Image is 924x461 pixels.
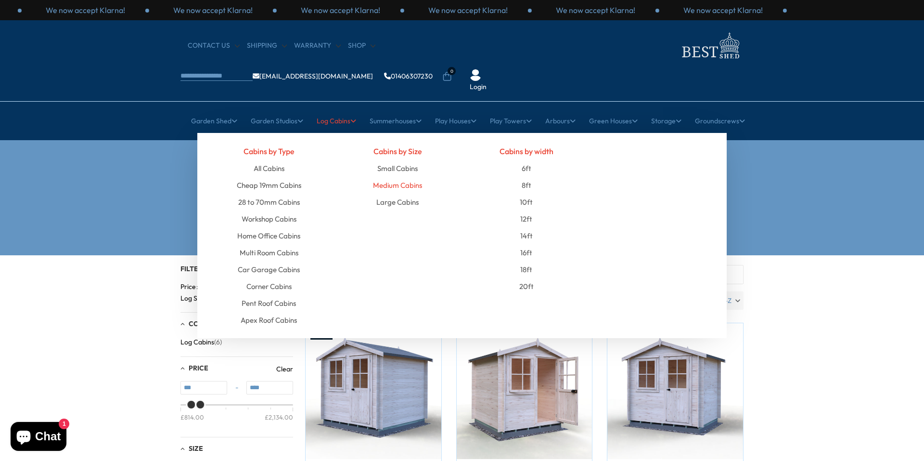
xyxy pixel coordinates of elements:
[370,109,422,133] a: Summerhouses
[522,160,531,177] a: 6ft
[46,5,125,15] p: We now accept Klarna!
[241,312,297,329] a: Apex Roof Cabins
[341,143,455,160] h4: Cabins by Size
[246,278,292,295] a: Corner Cabins
[242,295,296,312] a: Pent Roof Cabins
[237,177,301,194] a: Cheap 19mm Cabins
[373,177,422,194] a: Medium Cabins
[180,264,213,273] span: Filter By
[254,160,284,177] a: All Cabins
[522,177,531,194] a: 8ft
[265,412,293,421] div: £2,134.00
[317,109,356,133] a: Log Cabins
[212,143,326,160] h4: Cabins by Type
[442,72,452,81] a: 0
[237,227,300,244] a: Home Office Cabins
[246,381,293,395] input: Max value
[470,69,481,81] img: User Icon
[253,73,373,79] a: [EMAIL_ADDRESS][DOMAIN_NAME]
[189,364,208,372] span: Price
[376,194,419,211] a: Large Cabins
[189,444,203,453] span: Size
[188,41,240,51] a: CONTACT US
[520,261,532,278] a: 18ft
[240,244,298,261] a: Multi Room Cabins
[180,282,200,292] span: Price
[242,211,296,227] a: Workshop Cabins
[189,319,232,328] span: Collection
[589,109,638,133] a: Green Houses
[545,109,576,133] a: Arbours
[676,30,744,61] img: logo
[180,293,209,303] span: Log Size
[22,5,149,15] div: 1 / 3
[301,5,380,15] p: We now accept Klarna!
[490,109,532,133] a: Play Towers
[348,41,375,51] a: Shop
[520,244,532,261] a: 16ft
[519,278,534,295] a: 20ft
[306,323,441,459] img: Shire Avesbury 8x8 Log Cabin 19mm interlock Cladding - Best Shed
[607,323,743,459] img: Shire Avesbury(Pembrook) 8x6 Log Cabin 19mm interlock Cladding - Best Shed
[651,109,681,133] a: Storage
[532,5,659,15] div: 2 / 3
[377,160,418,177] a: Small Cabins
[470,82,487,92] a: Login
[238,194,300,211] a: 28 to 70mm Cabins
[191,109,237,133] a: Garden Shed
[659,5,787,15] div: 3 / 3
[404,5,532,15] div: 1 / 3
[520,211,532,227] a: 12ft
[149,5,277,15] div: 2 / 3
[180,335,222,349] button: Log Cabins (6)
[294,41,341,51] a: Warranty
[469,143,584,160] h4: Cabins by width
[683,5,763,15] p: We now accept Klarna!
[180,404,293,430] div: Price
[435,109,476,133] a: Play Houses
[227,383,246,393] span: -
[180,412,204,421] div: £814.00
[173,5,253,15] p: We now accept Klarna!
[520,194,533,211] a: 10ft
[457,323,592,459] img: Shire Avesbury(Pembrook) 7x7 Log Cabin 19mm interlock Cladding - Best Shed
[251,109,303,133] a: Garden Studios
[214,338,222,346] span: (6)
[384,73,433,79] a: 01406307230
[448,67,456,75] span: 0
[180,338,214,346] span: Log Cabins
[428,5,508,15] p: We now accept Klarna!
[695,109,745,133] a: Groundscrews
[238,261,300,278] a: Car Garage Cabins
[276,364,293,374] a: Clear
[556,5,635,15] p: We now accept Klarna!
[8,422,69,453] inbox-online-store-chat: Shopify online store chat
[277,5,404,15] div: 3 / 3
[520,227,533,244] a: 14ft
[180,381,227,395] input: Min value
[247,41,287,51] a: Shipping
